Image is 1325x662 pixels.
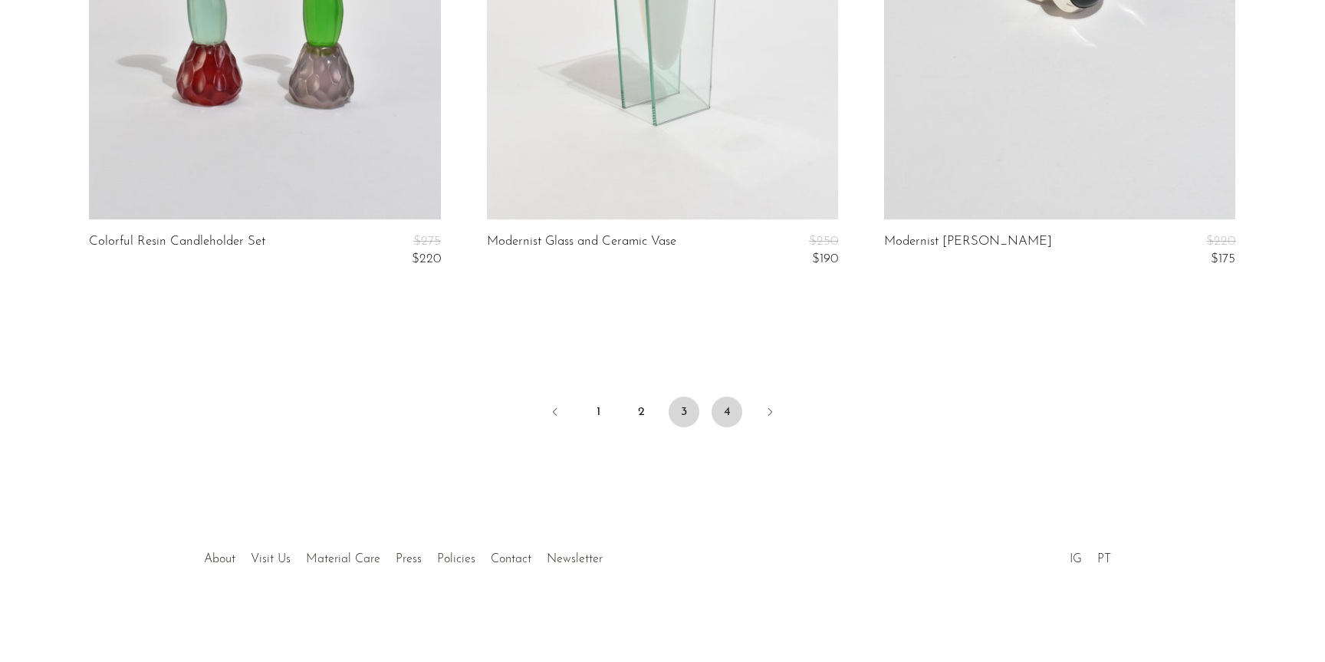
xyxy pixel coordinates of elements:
[89,235,265,266] a: Colorful Resin Candleholder Set
[583,397,613,427] a: 1
[1097,553,1111,565] a: PT
[396,553,422,565] a: Press
[306,553,380,565] a: Material Care
[884,235,1052,266] a: Modernist [PERSON_NAME]
[412,252,441,265] span: $220
[437,553,475,565] a: Policies
[809,235,838,248] span: $250
[196,541,610,570] ul: Quick links
[755,397,785,430] a: Next
[1211,252,1235,265] span: $175
[669,397,699,427] span: 3
[1206,235,1235,248] span: $220
[626,397,656,427] a: 2
[1070,553,1082,565] a: IG
[812,252,838,265] span: $190
[1062,541,1119,570] ul: Social Medias
[413,235,441,248] span: $275
[712,397,742,427] a: 4
[251,553,291,565] a: Visit Us
[487,235,676,266] a: Modernist Glass and Ceramic Vase
[491,553,531,565] a: Contact
[204,553,235,565] a: About
[540,397,570,430] a: Previous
